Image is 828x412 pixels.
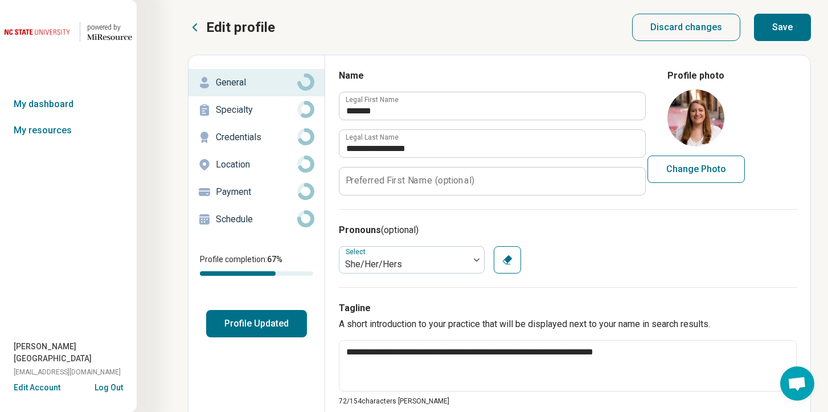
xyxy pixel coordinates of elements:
legend: Profile photo [667,69,724,83]
a: General [188,69,325,96]
div: She/Her/Hers [345,258,464,271]
a: Credentials [188,124,325,151]
h3: Tagline [339,301,798,315]
img: North Carolina State University [5,18,73,46]
span: 67 % [267,255,282,264]
label: Preferred First Name (optional) [346,176,474,185]
div: Profile completion: [188,247,325,283]
a: Location [188,151,325,178]
a: Open chat [780,366,814,401]
div: powered by [87,22,132,32]
label: Select [346,248,368,256]
p: A short introduction to your practice that will be displayed next to your name in search results. [339,317,798,331]
button: Discard changes [632,14,741,41]
p: General [216,76,297,89]
img: avatar image [667,89,724,146]
button: Log Out [95,382,123,391]
span: (optional) [381,225,419,235]
p: 72/ 154 characters [PERSON_NAME] [339,396,798,406]
span: [EMAIL_ADDRESS][DOMAIN_NAME] [14,367,121,377]
a: Specialty [188,96,325,124]
p: Location [216,158,297,172]
label: Legal Last Name [346,134,399,141]
p: Edit profile [206,18,275,36]
p: Payment [216,185,297,199]
button: Profile Updated [206,310,307,337]
a: North Carolina State University powered by [5,18,132,46]
button: Save [754,14,811,41]
label: Legal First Name [346,96,399,103]
a: Payment [188,178,325,206]
h3: Name [339,69,645,83]
button: Edit profile [188,18,275,36]
p: Specialty [216,103,297,117]
button: Change Photo [647,156,745,183]
span: [PERSON_NAME][GEOGRAPHIC_DATA] [14,341,137,365]
div: Profile completion [200,271,313,276]
p: Credentials [216,130,297,144]
button: Edit Account [14,382,60,394]
p: Schedule [216,213,297,226]
h3: Pronouns [339,223,798,237]
a: Schedule [188,206,325,233]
